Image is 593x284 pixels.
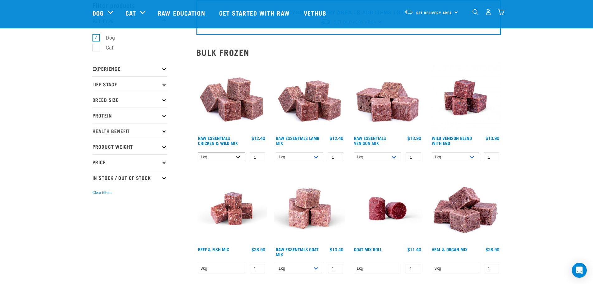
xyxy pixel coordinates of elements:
[416,12,452,14] span: Set Delivery Area
[484,152,499,162] input: 1
[276,137,319,144] a: Raw Essentials Lamb Mix
[330,136,343,141] div: $12.40
[298,0,334,25] a: Vethub
[407,247,421,252] div: $11.40
[485,9,492,15] img: user.png
[213,0,298,25] a: Get started with Raw
[486,136,499,141] div: $13.90
[92,154,167,170] p: Price
[486,247,499,252] div: $28.90
[498,9,504,15] img: home-icon@2x.png
[196,173,267,244] img: Beef Mackerel 1
[92,108,167,123] p: Protein
[92,76,167,92] p: Life Stage
[432,248,468,250] a: Veal & Organ Mix
[196,47,501,57] h2: Bulk Frozen
[352,173,423,244] img: Raw Essentials Chicken Lamb Beef Bulk Minced Raw Dog Food Roll Unwrapped
[198,248,229,250] a: Beef & Fish Mix
[92,170,167,185] p: In Stock / Out Of Stock
[92,123,167,139] p: Health Benefit
[196,62,267,133] img: Pile Of Cubed Chicken Wild Meat Mix
[252,247,265,252] div: $28.90
[198,137,238,144] a: Raw Essentials Chicken & Wild Mix
[252,136,265,141] div: $12.40
[430,173,501,244] img: 1158 Veal Organ Mix 01
[276,248,318,255] a: Raw Essentials Goat Mix
[92,61,167,76] p: Experience
[92,8,104,17] a: Dog
[354,137,386,144] a: Raw Essentials Venison Mix
[96,34,117,42] label: Dog
[352,62,423,133] img: 1113 RE Venison Mix 01
[92,190,111,195] button: Clear filters
[407,136,421,141] div: $13.90
[430,62,501,133] img: Venison Egg 1616
[125,8,136,17] a: Cat
[406,264,421,273] input: 1
[330,247,343,252] div: $13.40
[484,264,499,273] input: 1
[274,173,345,244] img: Goat M Ix 38448
[405,9,413,15] img: van-moving.png
[473,9,478,15] img: home-icon-1@2x.png
[152,0,213,25] a: Raw Education
[92,92,167,108] p: Breed Size
[354,248,382,250] a: Goat Mix Roll
[250,152,265,162] input: 1
[406,152,421,162] input: 1
[328,152,343,162] input: 1
[572,263,587,278] div: Open Intercom Messenger
[432,137,472,144] a: Wild Venison Blend with Egg
[96,44,116,52] label: Cat
[328,264,343,273] input: 1
[92,139,167,154] p: Product Weight
[250,264,265,273] input: 1
[274,62,345,133] img: ?1041 RE Lamb Mix 01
